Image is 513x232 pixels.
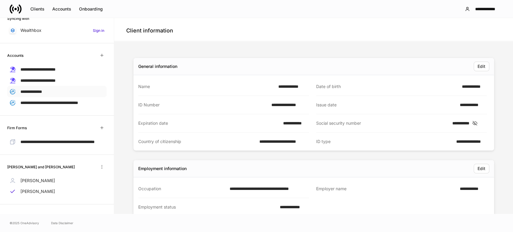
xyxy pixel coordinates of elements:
button: Edit [474,62,489,71]
div: ID Number [138,102,268,108]
h6: [PERSON_NAME] and [PERSON_NAME] [7,164,75,170]
p: [PERSON_NAME] [20,188,55,194]
a: [PERSON_NAME] [7,175,107,186]
p: Wealthbox [20,27,41,33]
a: [PERSON_NAME] [7,186,107,197]
a: WealthboxSign in [7,25,107,36]
div: Onboarding [79,6,103,12]
span: © 2025 OneAdvisory [10,221,39,225]
h6: Sign in [93,28,104,33]
div: Social security number [316,120,449,126]
button: Onboarding [75,4,107,14]
div: Edit [478,166,485,172]
h6: Firm Forms [7,125,27,131]
div: Employment status [138,204,276,210]
div: Occupation [138,186,226,192]
a: Data Disclaimer [51,221,73,225]
div: Name [138,84,275,90]
div: Expiration date [138,120,279,126]
h4: Client information [126,27,173,34]
div: Issue date [316,102,456,108]
div: ID type [316,139,453,145]
div: General information [138,63,177,69]
h6: Syncing with [7,16,29,21]
div: Employment information [138,166,187,172]
button: Clients [26,4,48,14]
div: Accounts [52,6,71,12]
button: Accounts [48,4,75,14]
button: Edit [474,164,489,173]
h6: Accounts [7,53,23,58]
div: Country of citizenship [138,139,256,145]
div: Edit [478,63,485,69]
div: Clients [30,6,44,12]
p: [PERSON_NAME] [20,178,55,184]
div: Date of birth [316,84,458,90]
div: Employer name [316,186,456,192]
